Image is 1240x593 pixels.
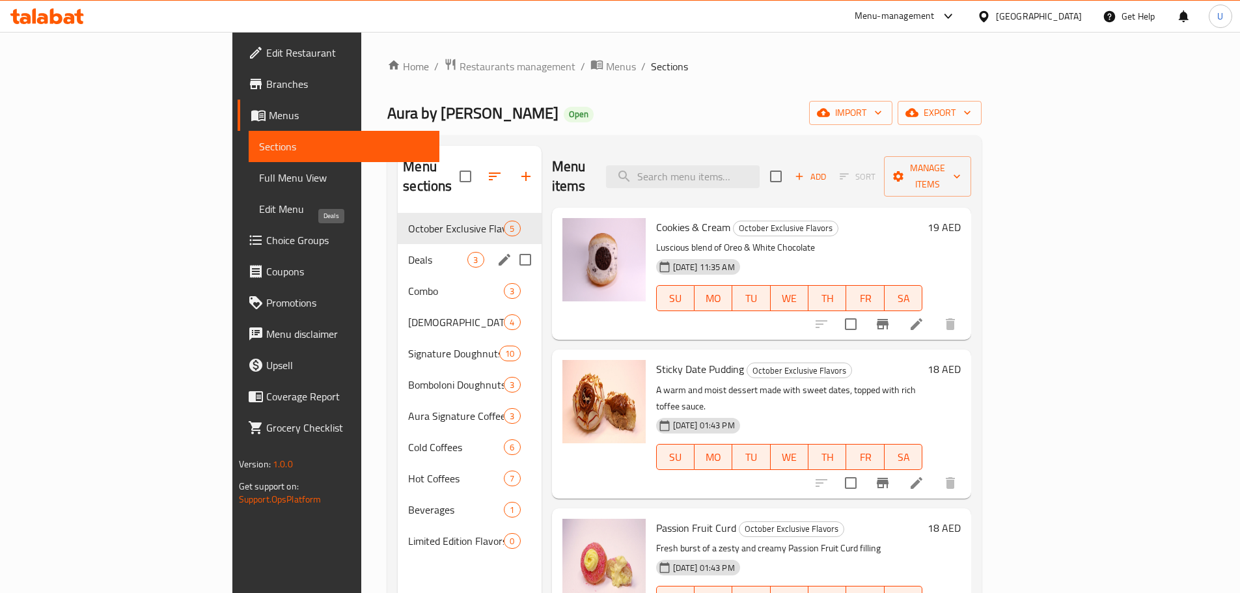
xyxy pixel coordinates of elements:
span: export [908,105,971,121]
button: SU [656,285,695,311]
div: Limited Edition Flavors0 [398,525,541,557]
span: Combo [408,283,504,299]
div: items [504,533,520,549]
a: Choice Groups [238,225,439,256]
div: October Exclusive Flavors [733,221,838,236]
span: SA [890,289,917,308]
span: SU [662,448,689,467]
button: WE [771,444,808,470]
div: Korean Milk Doughnuts [408,314,504,330]
span: Sticky Date Pudding [656,359,744,379]
div: Bomboloni Doughnuts [408,377,504,393]
div: [DEMOGRAPHIC_DATA] Milk Doughnuts4 [398,307,541,338]
div: Cold Coffees6 [398,432,541,463]
span: Version: [239,456,271,473]
nav: Menu sections [398,208,541,562]
span: SU [662,289,689,308]
button: Add section [510,161,542,192]
span: October Exclusive Flavors [408,221,504,236]
span: Select to update [837,310,864,338]
span: Hot Coffees [408,471,504,486]
span: TH [814,448,841,467]
span: Get support on: [239,478,299,495]
span: October Exclusive Flavors [747,363,851,378]
button: TH [808,444,846,470]
h6: 18 AED [928,519,961,537]
button: Branch-specific-item [867,309,898,340]
div: items [504,283,520,299]
a: Grocery Checklist [238,412,439,443]
span: Edit Menu [259,201,429,217]
div: Beverages1 [398,494,541,525]
span: Deals [408,252,467,268]
button: Add [790,167,831,187]
div: items [504,377,520,393]
span: 3 [504,285,519,297]
button: edit [495,250,514,269]
span: Branches [266,76,429,92]
span: Menus [606,59,636,74]
button: TU [732,444,770,470]
button: SU [656,444,695,470]
input: search [606,165,760,188]
span: FR [851,448,879,467]
div: Signature Doughnuts [408,346,499,361]
a: Branches [238,68,439,100]
a: Edit menu item [909,316,924,332]
span: TH [814,289,841,308]
span: [DATE] 11:35 AM [668,261,740,273]
span: Sort sections [479,161,510,192]
a: Edit Restaurant [238,37,439,68]
button: FR [846,444,884,470]
div: Hot Coffees7 [398,463,541,494]
span: Cookies & Cream [656,217,730,237]
span: Open [564,109,594,120]
button: WE [771,285,808,311]
a: Restaurants management [444,58,575,75]
div: items [504,221,520,236]
a: Full Menu View [249,162,439,193]
span: Coverage Report [266,389,429,404]
div: Bomboloni Doughnuts3 [398,369,541,400]
span: FR [851,289,879,308]
span: 4 [504,316,519,329]
span: SA [890,448,917,467]
div: items [504,314,520,330]
div: Open [564,107,594,122]
h6: 18 AED [928,360,961,378]
span: Full Menu View [259,170,429,186]
span: Add item [790,167,831,187]
div: Limited Edition Flavors [408,533,504,549]
span: Add [793,169,828,184]
button: SA [885,285,922,311]
a: Menus [238,100,439,131]
a: Sections [249,131,439,162]
button: TU [732,285,770,311]
button: import [809,101,892,125]
div: items [504,408,520,424]
p: A warm and moist dessert made with sweet dates, topped with rich toffee sauce. [656,382,923,415]
h6: 19 AED [928,218,961,236]
h2: Menu items [552,157,591,196]
span: 1 [504,504,519,516]
a: Coverage Report [238,381,439,412]
div: Aura Signature Coffees [408,408,504,424]
span: [DATE] 01:43 PM [668,562,740,574]
span: TU [737,289,765,308]
span: [DATE] 01:43 PM [668,419,740,432]
button: TH [808,285,846,311]
div: Cold Coffees [408,439,504,455]
nav: breadcrumb [387,58,982,75]
span: Coupons [266,264,429,279]
div: Signature Doughnuts10 [398,338,541,369]
span: WE [776,289,803,308]
span: Select to update [837,469,864,497]
button: MO [695,444,732,470]
a: Support.OpsPlatform [239,491,322,508]
span: Sections [259,139,429,154]
span: WE [776,448,803,467]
